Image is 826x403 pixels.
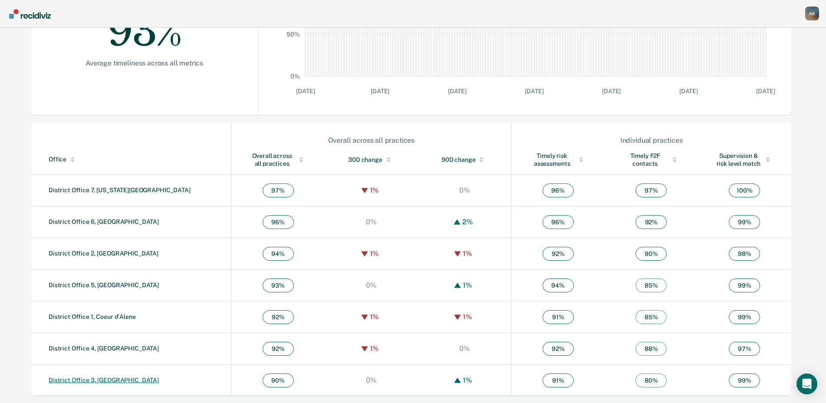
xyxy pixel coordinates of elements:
[796,374,817,394] div: Open Intercom Messenger
[543,215,574,229] span: 96 %
[757,88,775,95] text: [DATE]
[368,313,382,321] div: 1%
[296,88,315,95] text: [DATE]
[325,145,418,175] th: Toggle SortBy
[729,342,760,356] span: 97 %
[543,310,574,324] span: 91 %
[49,313,136,320] a: District Office 1, Coeur d'Alene
[729,183,760,197] span: 100 %
[543,247,574,261] span: 92 %
[371,88,389,95] text: [DATE]
[59,59,230,67] div: Average timeliness across all metrics
[729,247,760,261] span: 98 %
[635,374,667,387] span: 80 %
[263,342,294,356] span: 92 %
[368,186,382,194] div: 1%
[543,183,574,197] span: 96 %
[543,342,574,356] span: 92 %
[364,218,379,226] div: 0%
[263,310,294,324] span: 92 %
[635,342,667,356] span: 88 %
[543,374,574,387] span: 91 %
[805,7,819,20] div: A K
[435,156,494,164] div: 90D change
[31,145,231,175] th: Toggle SortBy
[729,310,760,324] span: 99 %
[9,9,51,19] img: Recidiviz
[605,145,698,175] th: Toggle SortBy
[635,215,667,229] span: 92 %
[729,374,760,387] span: 99 %
[368,344,382,353] div: 1%
[543,278,574,292] span: 94 %
[460,218,475,226] div: 2%
[263,278,294,292] span: 93 %
[622,152,681,167] div: Timely F2F contacts
[461,313,474,321] div: 1%
[461,376,474,384] div: 1%
[364,281,379,289] div: 0%
[635,278,667,292] span: 85 %
[529,152,587,167] div: Timely risk assessments
[457,344,472,353] div: 0%
[635,310,667,324] span: 85 %
[635,247,667,261] span: 90 %
[805,7,819,20] button: Profile dropdown button
[418,145,511,175] th: Toggle SortBy
[525,88,544,95] text: [DATE]
[249,152,307,167] div: Overall across all practices
[263,374,294,387] span: 90 %
[635,183,667,197] span: 97 %
[49,218,159,225] a: District Office 6, [GEOGRAPHIC_DATA]
[698,145,791,175] th: Toggle SortBy
[364,376,379,384] div: 0%
[457,186,472,194] div: 0%
[263,247,294,261] span: 94 %
[231,145,325,175] th: Toggle SortBy
[49,345,159,352] a: District Office 4, [GEOGRAPHIC_DATA]
[49,250,158,257] a: District Office 2, [GEOGRAPHIC_DATA]
[368,249,382,258] div: 1%
[602,88,621,95] text: [DATE]
[263,183,294,197] span: 97 %
[232,136,510,144] div: Overall across all practices
[49,187,191,193] a: District Office 7, [US_STATE][GEOGRAPHIC_DATA]
[342,156,401,164] div: 30D change
[729,278,760,292] span: 99 %
[512,136,791,144] div: Individual practices
[263,215,294,229] span: 96 %
[49,156,227,163] div: Office
[448,88,467,95] text: [DATE]
[461,281,474,289] div: 1%
[679,88,698,95] text: [DATE]
[49,282,159,288] a: District Office 5, [GEOGRAPHIC_DATA]
[511,145,605,175] th: Toggle SortBy
[49,377,159,383] a: District Office 3, [GEOGRAPHIC_DATA]
[461,249,474,258] div: 1%
[715,152,774,167] div: Supervision & risk level match
[729,215,760,229] span: 99 %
